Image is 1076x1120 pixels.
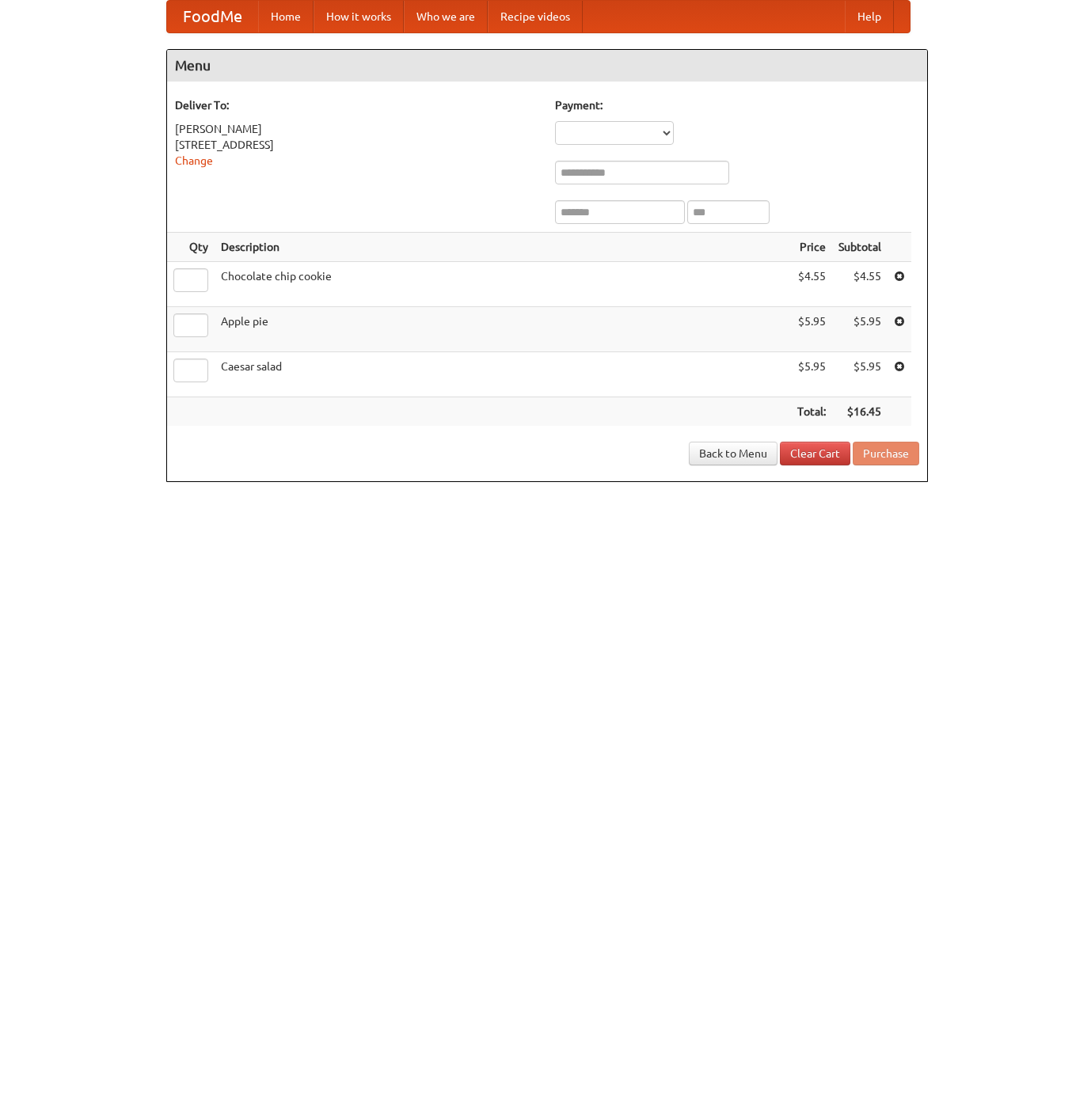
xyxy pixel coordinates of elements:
[832,352,888,397] td: $5.95
[791,233,832,262] th: Price
[258,1,314,32] a: Home
[488,1,583,32] a: Recipe videos
[832,233,888,262] th: Subtotal
[167,1,258,32] a: FoodMe
[215,307,791,352] td: Apple pie
[215,233,791,262] th: Description
[780,442,850,465] a: Clear Cart
[832,262,888,307] td: $4.55
[845,1,894,32] a: Help
[175,154,213,167] a: Change
[832,397,888,427] th: $16.45
[791,262,832,307] td: $4.55
[167,233,215,262] th: Qty
[215,352,791,397] td: Caesar salad
[175,137,539,153] div: [STREET_ADDRESS]
[215,262,791,307] td: Chocolate chip cookie
[404,1,488,32] a: Who we are
[167,50,927,82] h4: Menu
[175,121,539,137] div: [PERSON_NAME]
[314,1,404,32] a: How it works
[791,397,832,427] th: Total:
[555,97,919,113] h5: Payment:
[791,352,832,397] td: $5.95
[689,442,778,465] a: Back to Menu
[791,307,832,352] td: $5.95
[175,97,539,113] h5: Deliver To:
[832,307,888,352] td: $5.95
[853,442,919,465] button: Purchase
